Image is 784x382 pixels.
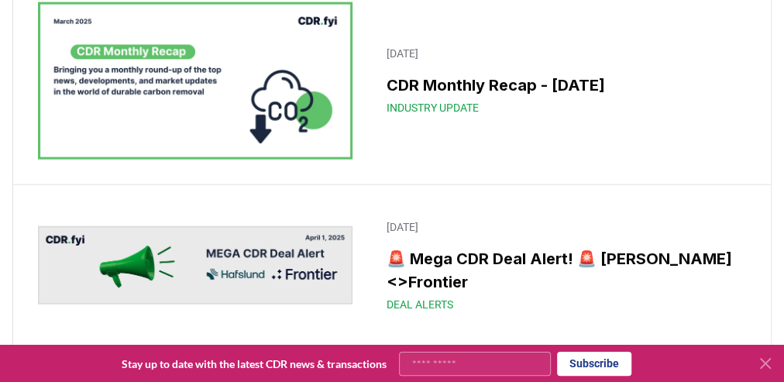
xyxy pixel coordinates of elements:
a: [DATE]🚨 Mega CDR Deal Alert! 🚨 [PERSON_NAME]<>FrontierDeal Alerts [377,210,746,322]
p: [DATE] [387,46,737,61]
span: Industry Update [387,100,479,115]
a: [DATE]CDR Monthly Recap - [DATE]Industry Update [377,36,746,125]
img: CDR Monthly Recap - March 2025 blog post image [38,2,352,160]
img: 🚨 Mega CDR Deal Alert! 🚨 Hafslund Celsio<>Frontier blog post image [38,226,352,305]
span: Deal Alerts [387,297,453,312]
h3: CDR Monthly Recap - [DATE] [387,74,737,97]
h3: 🚨 Mega CDR Deal Alert! 🚨 [PERSON_NAME]<>Frontier [387,247,737,294]
p: [DATE] [387,219,737,235]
